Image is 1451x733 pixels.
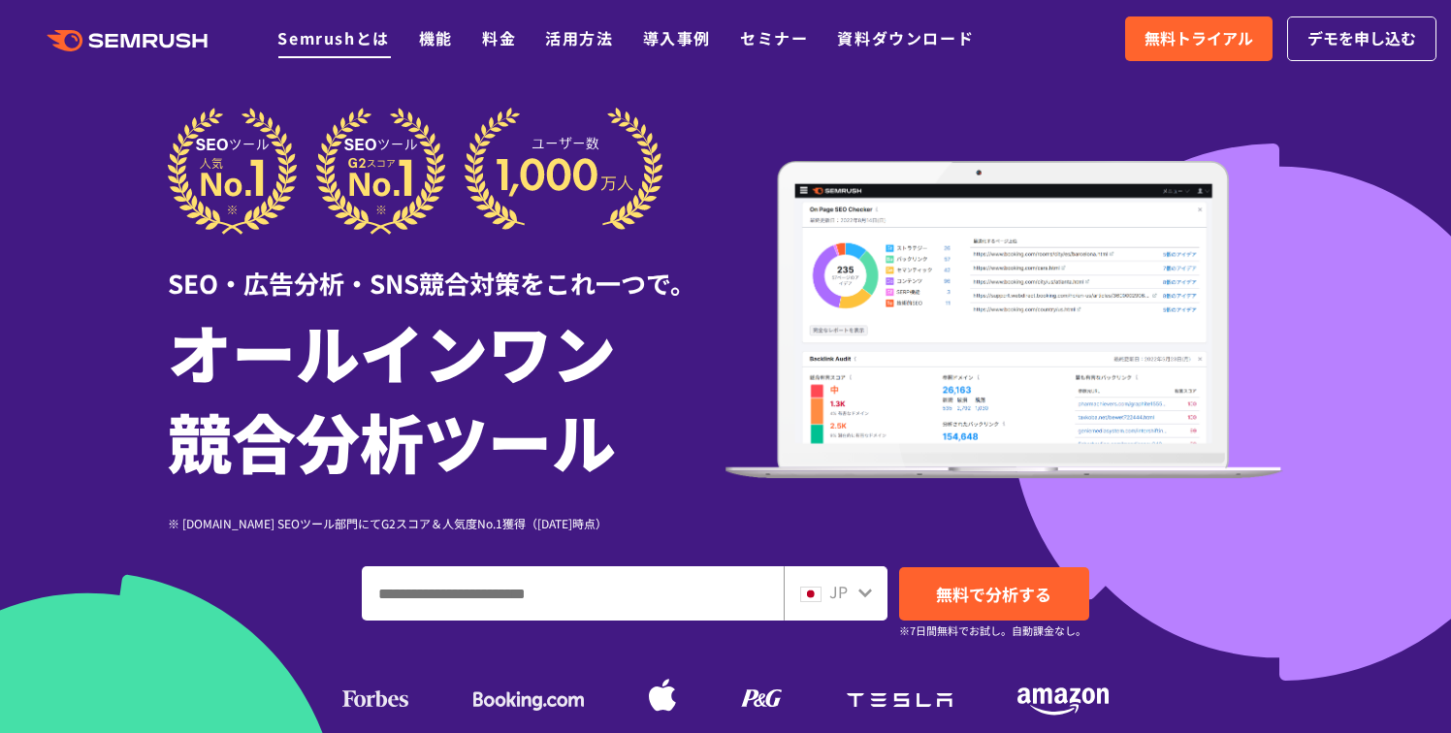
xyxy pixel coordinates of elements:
a: 導入事例 [643,26,711,49]
a: 活用方法 [545,26,613,49]
div: SEO・広告分析・SNS競合対策をこれ一つで。 [168,235,725,302]
span: 無料で分析する [936,582,1051,606]
a: セミナー [740,26,808,49]
span: デモを申し込む [1307,26,1416,51]
a: 機能 [419,26,453,49]
a: 料金 [482,26,516,49]
div: ※ [DOMAIN_NAME] SEOツール部門にてG2スコア＆人気度No.1獲得（[DATE]時点） [168,514,725,532]
a: Semrushとは [277,26,389,49]
input: ドメイン、キーワードまたはURLを入力してください [363,567,783,620]
a: 無料トライアル [1125,16,1273,61]
a: 資料ダウンロード [837,26,974,49]
small: ※7日間無料でお試し。自動課金なし。 [899,621,1086,640]
span: JP [829,580,848,603]
a: デモを申し込む [1287,16,1436,61]
span: 無料トライアル [1145,26,1253,51]
a: 無料で分析する [899,567,1089,621]
h1: オールインワン 競合分析ツール [168,306,725,485]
